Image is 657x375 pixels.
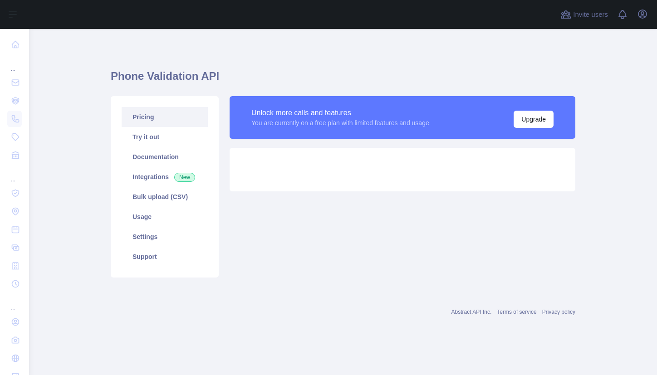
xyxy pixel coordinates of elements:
a: Usage [122,207,208,227]
a: Support [122,247,208,267]
a: Privacy policy [542,309,575,315]
a: Try it out [122,127,208,147]
a: Terms of service [497,309,536,315]
a: Settings [122,227,208,247]
a: Pricing [122,107,208,127]
a: Bulk upload (CSV) [122,187,208,207]
div: ... [7,294,22,312]
div: You are currently on a free plan with limited features and usage [251,118,429,127]
a: Abstract API Inc. [451,309,492,315]
div: Unlock more calls and features [251,107,429,118]
span: Invite users [573,10,608,20]
button: Invite users [559,7,610,22]
div: ... [7,54,22,73]
h1: Phone Validation API [111,69,575,91]
button: Upgrade [514,111,554,128]
div: ... [7,165,22,183]
a: Documentation [122,147,208,167]
span: New [174,173,195,182]
a: Integrations New [122,167,208,187]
